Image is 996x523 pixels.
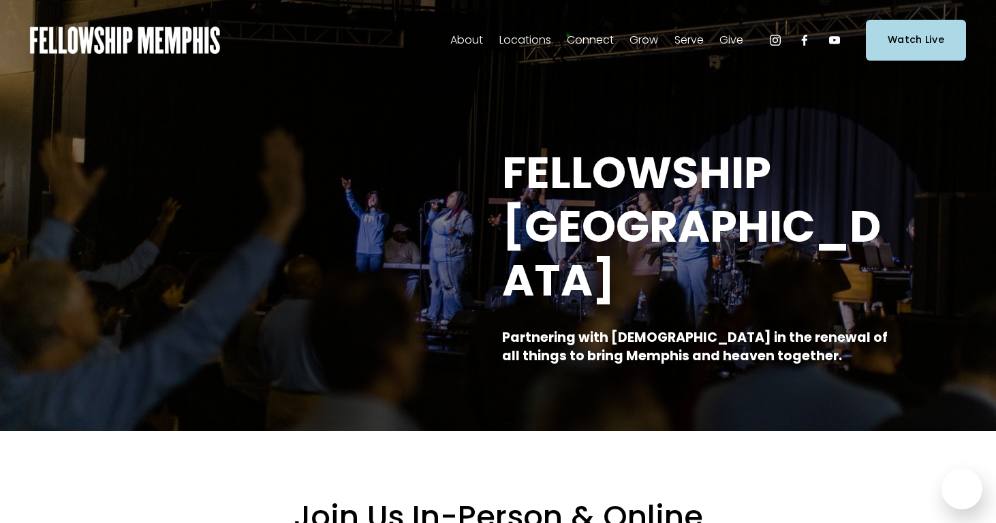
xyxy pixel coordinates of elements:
[629,31,658,50] span: Grow
[768,33,782,47] a: Instagram
[674,29,704,51] a: folder dropdown
[567,29,614,51] a: folder dropdown
[866,20,966,60] a: Watch Live
[450,29,483,51] a: folder dropdown
[719,31,743,50] span: Give
[674,31,704,50] span: Serve
[499,29,551,51] a: folder dropdown
[828,33,841,47] a: YouTube
[502,142,881,311] strong: FELLOWSHIP [GEOGRAPHIC_DATA]
[502,328,890,365] strong: Partnering with [DEMOGRAPHIC_DATA] in the renewal of all things to bring Memphis and heaven toget...
[450,31,483,50] span: About
[30,27,220,54] img: Fellowship Memphis
[798,33,811,47] a: Facebook
[499,31,551,50] span: Locations
[567,31,614,50] span: Connect
[719,29,743,51] a: folder dropdown
[629,29,658,51] a: folder dropdown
